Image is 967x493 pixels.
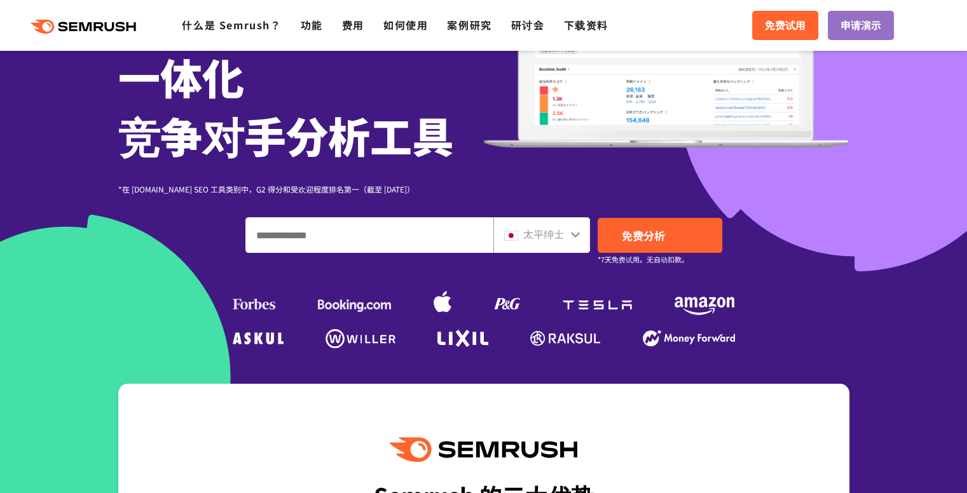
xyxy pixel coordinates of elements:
[840,17,881,32] font: 申请演示
[752,11,818,40] a: 免费试用
[182,17,281,32] a: 什么是 Semrush？
[118,104,454,165] font: 竞争对手分析工具
[301,17,323,32] a: 功能
[511,17,545,32] a: 研讨会
[118,184,415,194] font: *在 [DOMAIN_NAME] SEO 工具类别中，G2 得分和受欢迎程度排名第一（截至 [DATE]）
[342,17,364,32] a: 费用
[564,17,608,32] a: 下载资料
[598,218,722,253] a: 免费分析
[118,46,244,107] font: 一体化
[383,17,428,32] a: 如何使用
[447,17,491,32] a: 案例研究
[390,437,577,462] img: Semrush
[523,226,564,241] font: 太平绅士
[246,218,493,252] input: 输入域名、关键字或 URL
[598,254,689,264] font: *7天免费试用。无自动扣款。
[828,11,894,40] a: 申请演示
[622,227,665,243] font: 免费分析
[765,17,806,32] font: 免费试用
